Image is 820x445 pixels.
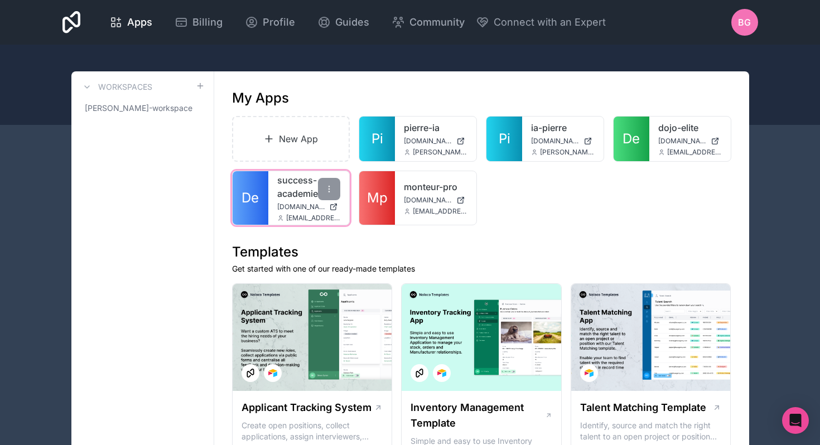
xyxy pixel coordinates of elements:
a: [DOMAIN_NAME] [531,137,595,146]
a: ia-pierre [531,121,595,134]
a: Profile [236,10,304,35]
h3: Workspaces [98,81,152,93]
a: [DOMAIN_NAME] [277,202,341,211]
button: Connect with an Expert [476,14,606,30]
span: Profile [263,14,295,30]
span: [EMAIL_ADDRESS][DOMAIN_NAME] [413,207,467,216]
h1: Inventory Management Template [411,400,544,431]
a: [DOMAIN_NAME] [404,137,467,146]
p: Identify, source and match the right talent to an open project or position with our Talent Matchi... [580,420,722,442]
a: Community [383,10,474,35]
span: [DOMAIN_NAME] [404,137,452,146]
p: Get started with one of our ready-made templates [232,263,731,274]
a: Guides [308,10,378,35]
p: Create open positions, collect applications, assign interviewers, centralise candidate feedback a... [242,420,383,442]
a: Billing [166,10,231,35]
a: De [614,117,649,161]
a: Mp [359,171,395,225]
a: Pi [486,117,522,161]
span: Pi [372,130,383,148]
span: [EMAIL_ADDRESS][DOMAIN_NAME] [667,148,722,157]
span: Billing [192,14,223,30]
a: Apps [100,10,161,35]
span: [DOMAIN_NAME] [531,137,579,146]
span: [DOMAIN_NAME] [404,196,452,205]
span: Connect with an Expert [494,14,606,30]
div: Open Intercom Messenger [782,407,809,434]
a: Pi [359,117,395,161]
span: [PERSON_NAME]-workspace [85,103,192,114]
span: [EMAIL_ADDRESS][DOMAIN_NAME] [286,214,341,223]
span: De [242,189,259,207]
h1: Templates [232,243,731,261]
a: dojo-elite [658,121,722,134]
span: [DOMAIN_NAME] [658,137,706,146]
h1: Applicant Tracking System [242,400,372,415]
a: [DOMAIN_NAME] [658,137,722,146]
span: Pi [499,130,510,148]
a: pierre-ia [404,121,467,134]
h1: Talent Matching Template [580,400,706,415]
span: De [623,130,640,148]
a: [PERSON_NAME]-workspace [80,98,205,118]
h1: My Apps [232,89,289,107]
a: Workspaces [80,80,152,94]
span: Community [409,14,465,30]
a: De [233,171,268,225]
img: Airtable Logo [585,369,594,378]
span: [PERSON_NAME][EMAIL_ADDRESS][PERSON_NAME][DOMAIN_NAME] [540,148,595,157]
a: monteur-pro [404,180,467,194]
img: Airtable Logo [437,369,446,378]
span: BG [738,16,751,29]
span: Guides [335,14,369,30]
span: [PERSON_NAME][EMAIL_ADDRESS][PERSON_NAME][DOMAIN_NAME] [413,148,467,157]
span: Mp [367,189,388,207]
img: Airtable Logo [268,369,277,378]
span: [DOMAIN_NAME] [277,202,325,211]
a: success-academie [277,173,341,200]
a: New App [232,116,350,162]
a: [DOMAIN_NAME] [404,196,467,205]
span: Apps [127,14,152,30]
